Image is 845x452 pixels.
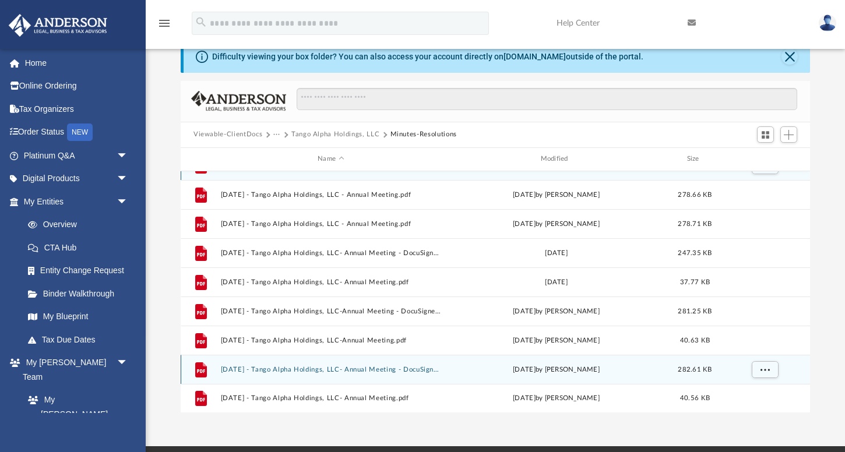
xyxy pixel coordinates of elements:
button: Tango Alpha Holdings, LLC [291,129,379,140]
span: arrow_drop_down [117,167,140,191]
a: Tax Organizers [8,97,146,121]
div: Modified [446,154,667,164]
div: NEW [67,123,93,141]
a: [DOMAIN_NAME] [504,52,566,61]
button: Viewable-ClientDocs [193,129,262,140]
button: Add [780,126,798,143]
span: 281.25 KB [678,308,712,314]
div: id [186,154,215,164]
div: Name [220,154,441,164]
button: More options [752,157,779,174]
div: [DATE] by [PERSON_NAME] [446,364,667,375]
a: My Entitiesarrow_drop_down [8,190,146,213]
img: User Pic [819,15,836,31]
div: Difficulty viewing your box folder? You can also access your account directly on outside of the p... [212,51,643,63]
a: My Blueprint [16,305,140,329]
span: 278.71 KB [678,220,712,227]
button: ··· [273,129,281,140]
input: Search files and folders [297,88,797,110]
div: [DATE] by [PERSON_NAME] [446,306,667,316]
div: Size [672,154,719,164]
button: Switch to Grid View [757,126,774,143]
a: Online Ordering [8,75,146,98]
img: Anderson Advisors Platinum Portal [5,14,111,37]
a: My [PERSON_NAME] Teamarrow_drop_down [8,351,140,389]
div: grid [181,171,810,413]
a: Order StatusNEW [8,121,146,144]
a: Binder Walkthrough [16,282,146,305]
a: Overview [16,213,146,236]
span: arrow_drop_down [117,190,140,214]
span: 40.63 KB [680,337,710,343]
button: [DATE] - Tango Alpha Holdings, LLC - Annual Meeting.pdf [221,190,441,198]
span: arrow_drop_down [117,351,140,375]
div: id [723,154,805,164]
a: Digital Productsarrow_drop_down [8,167,146,190]
span: arrow_drop_down [117,144,140,168]
span: 278.66 KB [678,191,712,197]
button: More options [752,361,779,378]
button: [DATE] - Tango Alpha Holdings, LLC- Annual Meeting - DocuSigned.pdf [221,249,441,256]
button: [DATE] - Tango Alpha Holdings, LLC- Annual Meeting - DocuSigned.pdf [221,365,441,373]
div: [DATE] by [PERSON_NAME] [446,393,667,404]
span: 247.35 KB [678,249,712,256]
span: 40.56 KB [680,395,710,401]
button: [DATE] - Tango Alpha Holdings, LLC-Annual Meeting.pdf [221,336,441,344]
button: [DATE] - Tango Alpha Holdings, LLC- Annual Meeting.pdf [221,394,441,402]
a: Platinum Q&Aarrow_drop_down [8,144,146,167]
div: [DATE] [446,277,667,287]
a: My [PERSON_NAME] Team [16,389,134,440]
i: search [195,16,207,29]
i: menu [157,16,171,30]
button: [DATE] - Tango Alpha Holdings, LLC-Annual Meeting - DocuSigned.pdf [221,307,441,315]
div: [DATE] by [PERSON_NAME] [446,335,667,345]
a: Tax Due Dates [16,328,146,351]
a: Entity Change Request [16,259,146,282]
a: menu [157,22,171,30]
span: 282.61 KB [678,366,712,372]
span: 37.77 KB [680,278,710,285]
div: [DATE] [446,248,667,258]
button: [DATE] - Tango Alpha Holdings, LLC- Annual Meeting.pdf [221,278,441,285]
button: Minutes-Resolutions [390,129,457,140]
div: [DATE] by [PERSON_NAME] [446,218,667,229]
button: Close [781,48,798,65]
div: [DATE] by [PERSON_NAME] [446,189,667,200]
button: [DATE] - Tango Alpha Holdings, LLC - Annual Meeting.pdf [221,220,441,227]
a: Home [8,51,146,75]
a: CTA Hub [16,236,146,259]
